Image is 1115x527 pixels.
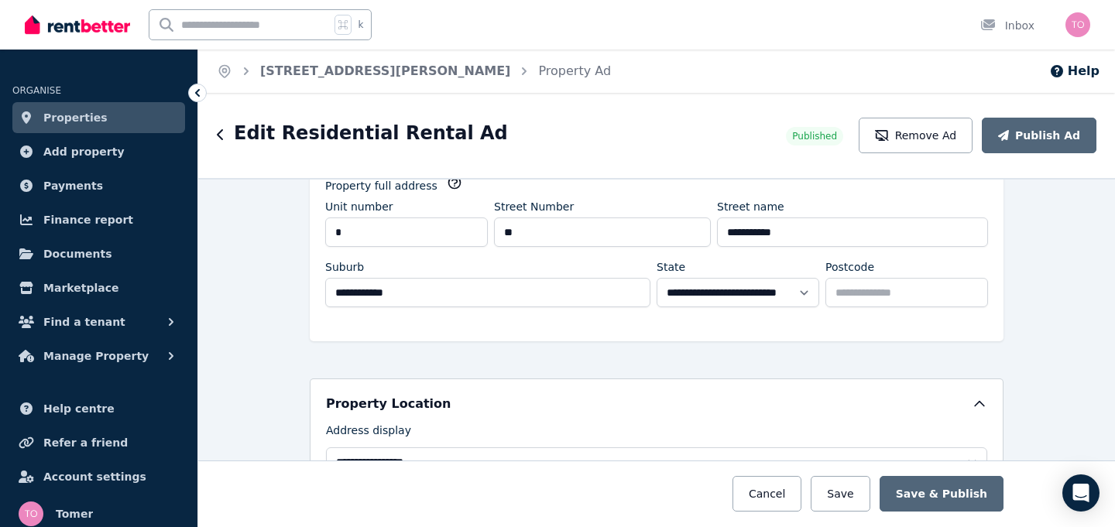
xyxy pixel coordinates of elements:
nav: Breadcrumb [198,50,630,93]
button: Help [1049,62,1100,80]
label: Property full address [325,178,437,193]
span: Published [792,130,837,142]
a: Add property [12,136,185,167]
a: Payments [12,170,185,201]
img: Tomer [19,501,43,526]
span: Help centre [43,399,115,418]
button: Publish Ad [982,118,1096,153]
div: Open Intercom Messenger [1062,474,1100,512]
label: Postcode [825,259,874,275]
a: Documents [12,238,185,269]
span: Properties [43,108,108,127]
a: Finance report [12,204,185,235]
span: k [358,19,363,31]
h5: Property Location [326,395,451,413]
span: Find a tenant [43,313,125,331]
span: ORGANISE [12,85,61,96]
a: Help centre [12,393,185,424]
label: Unit number [325,199,393,214]
a: Properties [12,102,185,133]
img: RentBetter [25,13,130,36]
span: Add property [43,142,125,161]
button: Manage Property [12,340,185,371]
a: [STREET_ADDRESS][PERSON_NAME] [260,63,510,78]
div: Inbox [980,18,1034,33]
label: State [657,259,685,275]
button: Save [811,476,870,512]
label: Address display [326,423,411,444]
span: Refer a friend [43,433,128,452]
h1: Edit Residential Rental Ad [234,121,508,145]
span: Finance report [43,210,133,229]
a: Marketplace [12,272,185,303]
span: Manage Property [43,347,149,365]
span: Documents [43,245,112,263]
span: Tomer [56,505,93,523]
a: Property Ad [538,63,611,78]
label: Suburb [325,259,364,275]
button: Find a tenant [12,306,185,337]
a: Account settings [12,461,185,492]
button: Cancel [732,476,801,512]
label: Street name [717,199,784,214]
button: Remove Ad [859,118,973,153]
span: Account settings [43,467,146,486]
span: Payments [43,176,103,195]
img: Tomer [1065,12,1090,37]
span: Marketplace [43,279,118,297]
a: Refer a friend [12,427,185,458]
button: Save & Publish [880,476,1003,512]
label: Street Number [494,199,574,214]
